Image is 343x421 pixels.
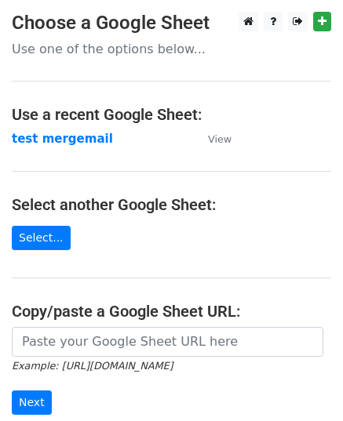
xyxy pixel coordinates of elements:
[192,132,232,146] a: View
[12,390,52,415] input: Next
[12,302,331,321] h4: Copy/paste a Google Sheet URL:
[12,12,331,34] h3: Choose a Google Sheet
[12,360,173,372] small: Example: [URL][DOMAIN_NAME]
[12,195,331,214] h4: Select another Google Sheet:
[208,133,232,145] small: View
[12,41,331,57] p: Use one of the options below...
[12,327,323,357] input: Paste your Google Sheet URL here
[12,105,331,124] h4: Use a recent Google Sheet:
[12,226,71,250] a: Select...
[12,132,113,146] a: test mergemail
